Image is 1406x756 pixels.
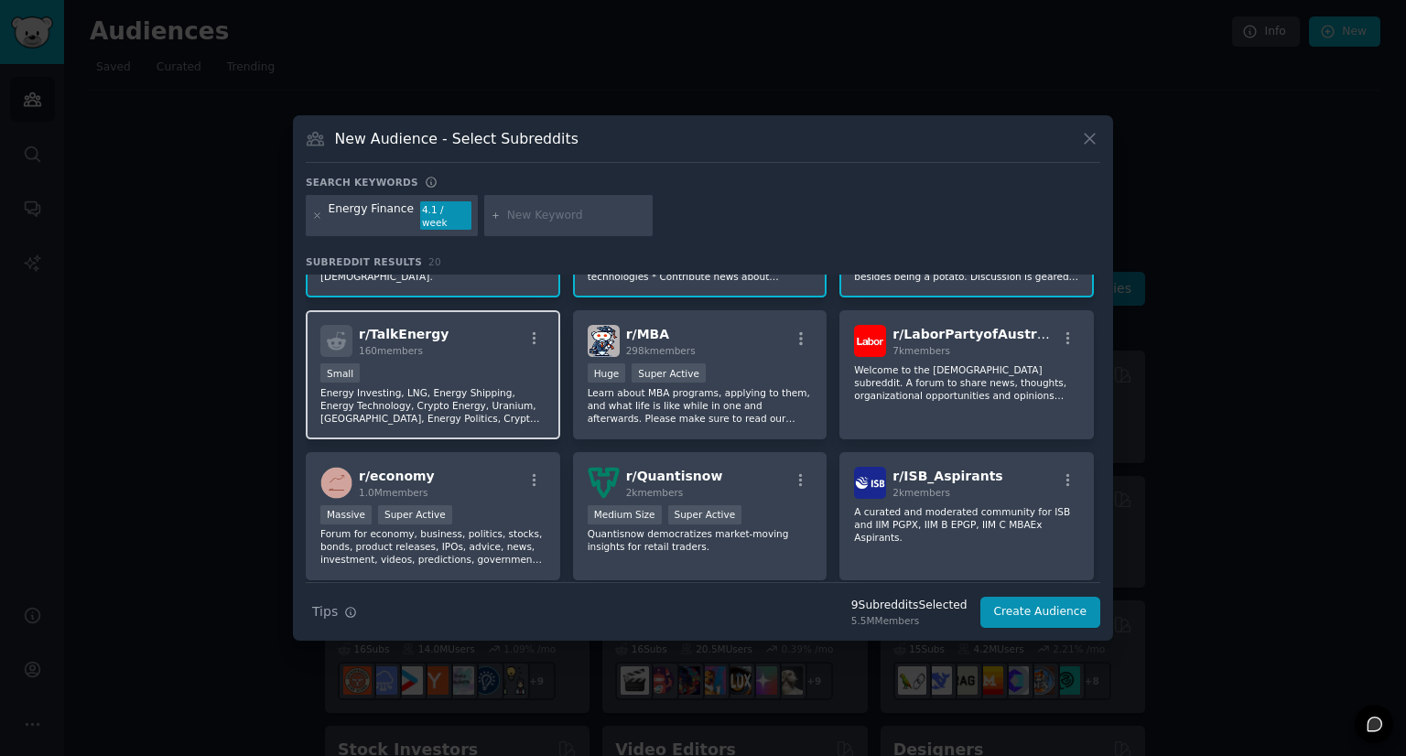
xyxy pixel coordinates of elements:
img: economy [320,467,352,499]
span: Subreddit Results [306,255,422,268]
span: 2k members [626,487,684,498]
span: r/ TalkEnergy [359,327,449,341]
div: Massive [320,505,372,524]
div: Medium Size [588,505,662,524]
p: Learn about MBA programs, applying to them, and what life is like while in one and afterwards. Pl... [588,386,813,425]
span: 7k members [892,345,950,356]
button: Create Audience [980,597,1101,628]
div: Energy Finance [329,201,415,231]
div: Huge [588,363,626,383]
span: r/ LaborPartyofAustralia [892,327,1063,341]
span: 298k members [626,345,696,356]
div: Super Active [632,363,706,383]
p: Forum for economy, business, politics, stocks, bonds, product releases, IPOs, advice, news, inves... [320,527,546,566]
h3: New Audience - Select Subreddits [335,129,579,148]
span: 2k members [892,487,950,498]
span: r/ economy [359,469,435,483]
div: Small [320,363,360,383]
span: 1.0M members [359,487,428,498]
div: 5.5M Members [851,614,968,627]
span: r/ Quantisnow [626,469,723,483]
div: 4.1 / week [420,201,471,231]
div: Super Active [378,505,452,524]
p: Energy Investing, LNG, Energy Shipping, Energy Technology, Crypto Energy, Uranium, [GEOGRAPHIC_DA... [320,386,546,425]
span: r/ MBA [626,327,669,341]
span: Tips [312,602,338,621]
input: New Keyword [507,208,646,224]
p: Welcome to the [DEMOGRAPHIC_DATA] subreddit. A forum to share news, thoughts, organizational oppo... [854,363,1079,402]
p: Quantisnow democratizes market-moving insights for retail traders. [588,527,813,553]
span: 20 [428,256,441,267]
span: 160 members [359,345,423,356]
img: ISB_Aspirants [854,467,886,499]
img: MBA [588,325,620,357]
p: A curated and moderated community for ISB and IIM PGPX, IIM B EPGP, IIM C MBAEx Aspirants. [854,505,1079,544]
h3: Search keywords [306,176,418,189]
img: Quantisnow [588,467,620,499]
button: Tips [306,596,363,628]
div: 9 Subreddit s Selected [851,598,968,614]
span: r/ ISB_Aspirants [892,469,1002,483]
img: LaborPartyofAustralia [854,325,886,357]
div: Super Active [668,505,742,524]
